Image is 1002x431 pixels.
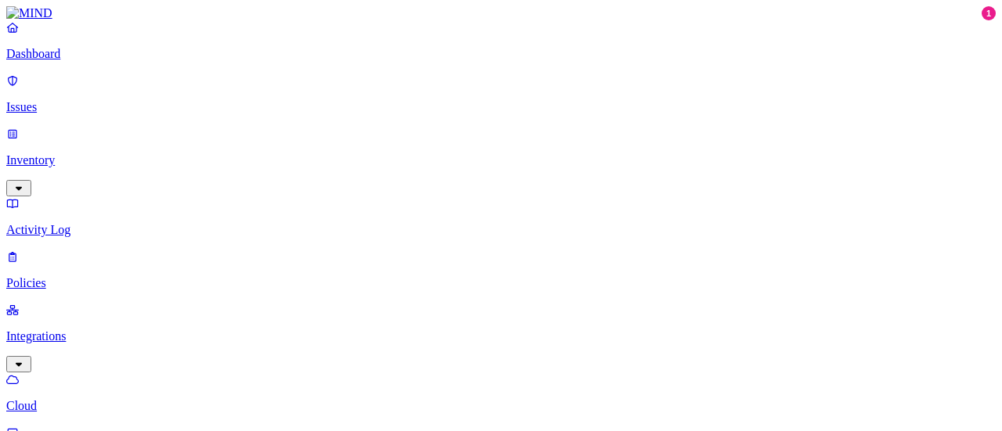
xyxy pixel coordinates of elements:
[982,6,996,20] div: 1
[6,399,996,413] p: Cloud
[6,100,996,114] p: Issues
[6,276,996,290] p: Policies
[6,47,996,61] p: Dashboard
[6,153,996,167] p: Inventory
[6,329,996,343] p: Integrations
[6,223,996,237] p: Activity Log
[6,6,52,20] img: MIND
